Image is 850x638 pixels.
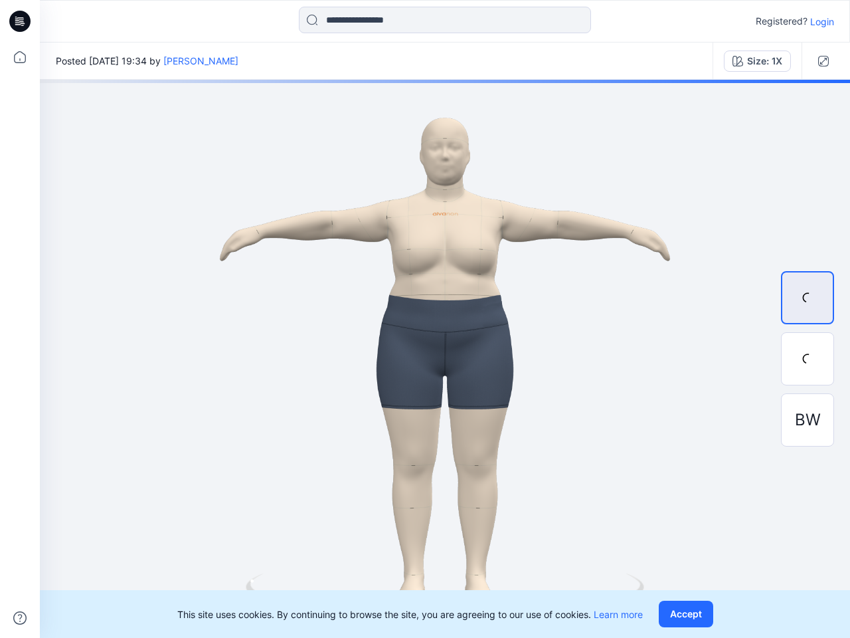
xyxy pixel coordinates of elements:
a: Learn more [594,609,643,620]
p: Registered? [756,13,807,29]
span: Posted [DATE] 19:34 by [56,54,238,68]
span: BW [795,408,821,432]
p: Login [810,15,834,29]
button: Size: 1X [724,51,791,72]
p: This site uses cookies. By continuing to browse the site, you are agreeing to our use of cookies. [177,607,643,621]
a: [PERSON_NAME] [163,55,238,66]
div: Size: 1X [747,54,782,68]
button: Accept [659,601,713,627]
